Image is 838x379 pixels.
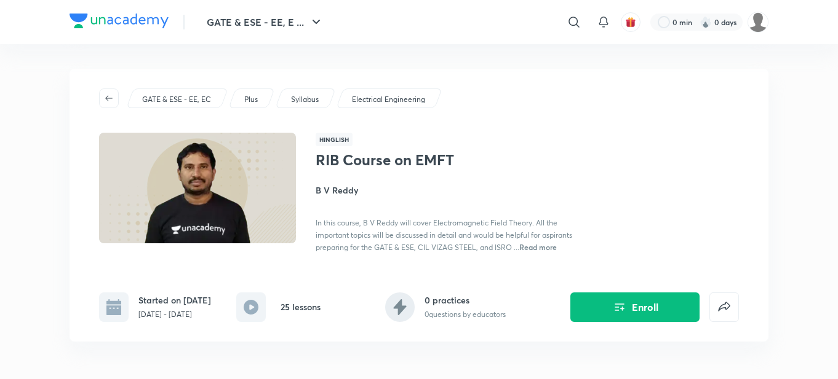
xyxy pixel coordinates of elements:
a: Plus [242,94,260,105]
img: Shambhavi Choubey [748,12,768,33]
button: avatar [621,12,640,32]
button: GATE & ESE - EE, E ... [199,10,331,34]
span: In this course, B V Reddy will cover Electromagnetic Field Theory. All the important topics will ... [316,218,572,252]
p: [DATE] - [DATE] [138,309,211,320]
a: Company Logo [70,14,169,31]
h6: 0 practices [425,294,506,307]
p: 0 questions by educators [425,309,506,320]
button: Enroll [570,292,700,322]
a: Electrical Engineering [350,94,428,105]
p: Syllabus [291,94,319,105]
img: Company Logo [70,14,169,28]
img: Thumbnail [97,131,298,244]
span: Read more [519,242,557,252]
h4: B V Reddy [316,184,591,197]
p: Plus [244,94,258,105]
p: Electrical Engineering [352,94,425,105]
button: false [709,292,739,322]
img: streak [700,16,712,28]
p: GATE & ESE - EE, EC [142,94,211,105]
h6: 25 lessons [281,300,321,313]
span: Hinglish [316,133,353,146]
h1: RIB Course on EMFT [316,151,517,169]
a: GATE & ESE - EE, EC [140,94,213,105]
img: avatar [625,17,636,28]
a: Syllabus [289,94,321,105]
h6: Started on [DATE] [138,294,211,307]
